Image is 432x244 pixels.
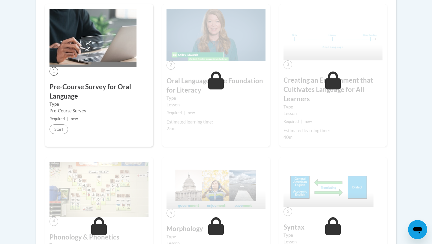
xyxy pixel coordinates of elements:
[166,61,175,70] span: 2
[166,76,265,95] h3: Oral Language is the Foundation for Literacy
[49,217,58,226] span: 4
[184,111,185,115] span: |
[166,111,182,115] span: Required
[49,233,148,242] h3: Phonology & Phonetics
[49,124,68,134] button: Start
[283,135,292,140] span: 40m
[49,82,148,101] h3: Pre-Course Survey for Oral Language
[283,223,382,232] h3: Syntax
[283,60,292,69] span: 3
[283,9,382,60] img: Course Image
[166,102,265,108] div: Lesson
[283,162,373,207] img: Course Image
[305,119,312,124] span: new
[67,117,68,121] span: |
[49,108,148,114] div: Pre-Course Survey
[71,117,78,121] span: new
[166,233,265,240] label: Type
[166,162,265,209] img: Course Image
[166,126,175,131] span: 25m
[166,119,265,125] div: Estimated learning time:
[283,127,382,134] div: Estimated learning time:
[283,76,382,103] h3: Creating an Environment that Cultivates Language for All Learners
[49,9,136,67] img: Course Image
[166,9,265,61] img: Course Image
[166,95,265,102] label: Type
[49,101,148,108] label: Type
[408,220,427,239] iframe: Button to launch messaging window
[283,110,382,117] div: Lesson
[49,117,65,121] span: Required
[166,224,265,233] h3: Morphology
[49,162,148,217] img: Course Image
[301,119,302,124] span: |
[283,207,292,216] span: 6
[49,67,58,76] span: 1
[188,111,195,115] span: new
[283,119,299,124] span: Required
[166,209,175,218] span: 5
[283,104,382,110] label: Type
[283,232,382,239] label: Type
